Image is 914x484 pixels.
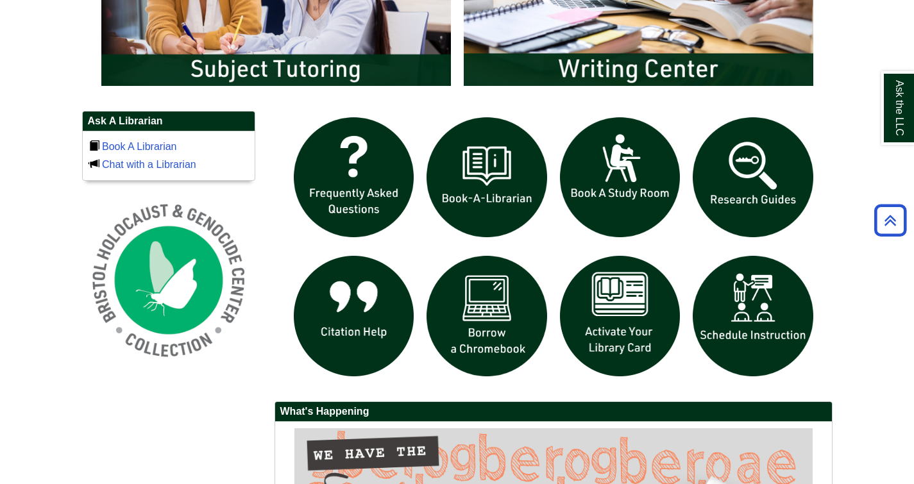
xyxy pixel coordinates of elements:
img: frequently asked questions [287,111,421,244]
h2: Ask A Librarian [83,112,255,131]
div: slideshow [287,111,820,388]
img: Research Guides icon links to research guides web page [686,111,820,244]
h2: What's Happening [275,402,832,422]
img: citation help icon links to citation help guide page [287,249,421,383]
img: activate Library Card icon links to form to activate student ID into library card [554,249,687,383]
a: Chat with a Librarian [102,159,196,170]
img: Borrow a chromebook icon links to the borrow a chromebook web page [420,249,554,383]
img: Book a Librarian icon links to book a librarian web page [420,111,554,244]
a: Back to Top [870,212,911,229]
a: Book A Librarian [102,141,177,152]
img: book a study room icon links to book a study room web page [554,111,687,244]
img: Holocaust and Genocide Collection [82,194,255,367]
img: For faculty. Schedule Library Instruction icon links to form. [686,249,820,383]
